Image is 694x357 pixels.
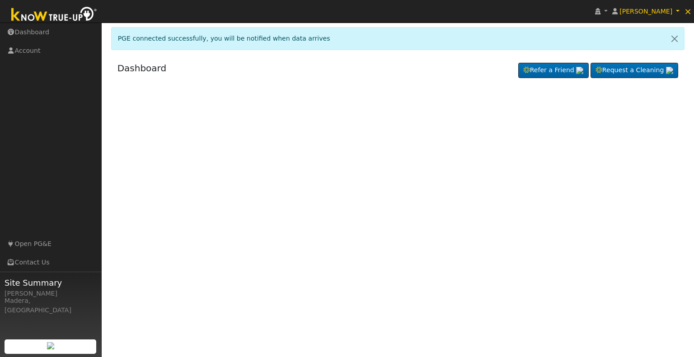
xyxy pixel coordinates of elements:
img: retrieve [47,342,54,349]
a: Refer a Friend [518,63,589,78]
img: Know True-Up [7,5,102,25]
div: Madera, [GEOGRAPHIC_DATA] [5,296,97,315]
div: PGE connected successfully, you will be notified when data arrives [111,27,685,50]
span: [PERSON_NAME] [619,8,672,15]
span: Site Summary [5,277,97,289]
img: retrieve [576,67,583,74]
span: × [684,6,692,17]
a: Request a Cleaning [591,63,678,78]
a: Close [665,28,684,50]
img: retrieve [666,67,673,74]
a: Dashboard [117,63,167,74]
div: [PERSON_NAME] [5,289,97,298]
